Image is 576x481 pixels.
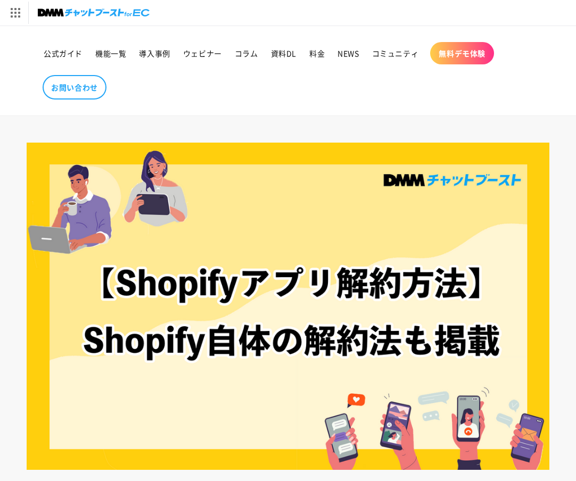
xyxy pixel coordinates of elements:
[366,42,425,64] a: コミュニティ
[44,48,83,58] span: 公式ガイド
[51,82,98,92] span: お問い合わせ
[38,5,150,20] img: チャットブーストforEC
[235,48,258,58] span: コラム
[303,42,331,64] a: 料金
[331,42,365,64] a: NEWS
[27,143,549,469] img: 【Shopifyアプリ解約方法】Shopify自体の解約法も掲載
[133,42,176,64] a: 導入事例
[338,48,359,58] span: NEWS
[228,42,265,64] a: コラム
[439,48,486,58] span: 無料デモ体験
[177,42,228,64] a: ウェビナー
[309,48,325,58] span: 料金
[372,48,419,58] span: コミュニティ
[37,42,89,64] a: 公式ガイド
[43,75,106,99] a: お問い合わせ
[183,48,222,58] span: ウェビナー
[95,48,126,58] span: 機能一覧
[265,42,303,64] a: 資料DL
[139,48,170,58] span: 導入事例
[430,42,494,64] a: 無料デモ体験
[271,48,297,58] span: 資料DL
[2,2,28,24] img: サービス
[89,42,133,64] a: 機能一覧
